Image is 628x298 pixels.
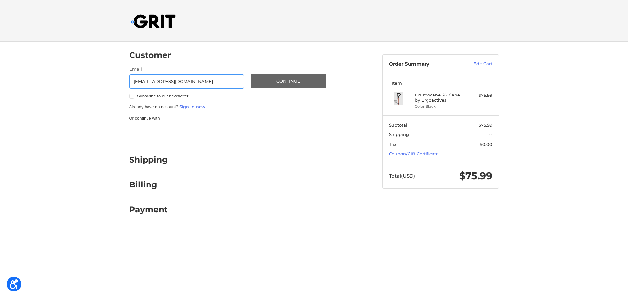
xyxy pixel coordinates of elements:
[129,50,171,60] h2: Customer
[480,142,492,147] span: $0.00
[389,80,492,86] h3: 1 Item
[131,14,176,28] img: GRIT All-Terrain Wheelchair and Mobility Equipment
[137,94,189,98] span: Subscribe to our newsletter.
[479,122,492,128] span: $75.99
[389,151,439,156] a: Coupon/Gift Certificate
[389,132,409,137] span: Shipping
[459,61,492,67] a: Edit Cart
[415,92,465,103] h4: 1 x Ergocane 2G Cane by Ergoactives
[129,155,168,165] h2: Shipping
[415,104,465,109] li: Color Black
[389,122,407,128] span: Subtotal
[489,132,492,137] span: --
[179,104,205,109] a: Sign in now
[251,74,326,88] button: Continue
[459,170,492,182] span: $75.99
[129,115,326,122] p: Or continue with
[129,66,244,73] label: Email
[389,173,415,179] span: Total (USD)
[466,92,492,99] div: $75.99
[129,104,326,110] p: Already have an account?
[389,142,396,147] span: Tax
[129,180,167,190] h2: Billing
[389,61,459,67] h3: Order Summary
[127,128,179,140] iframe: PayPal-paypal
[129,204,168,215] h2: Payment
